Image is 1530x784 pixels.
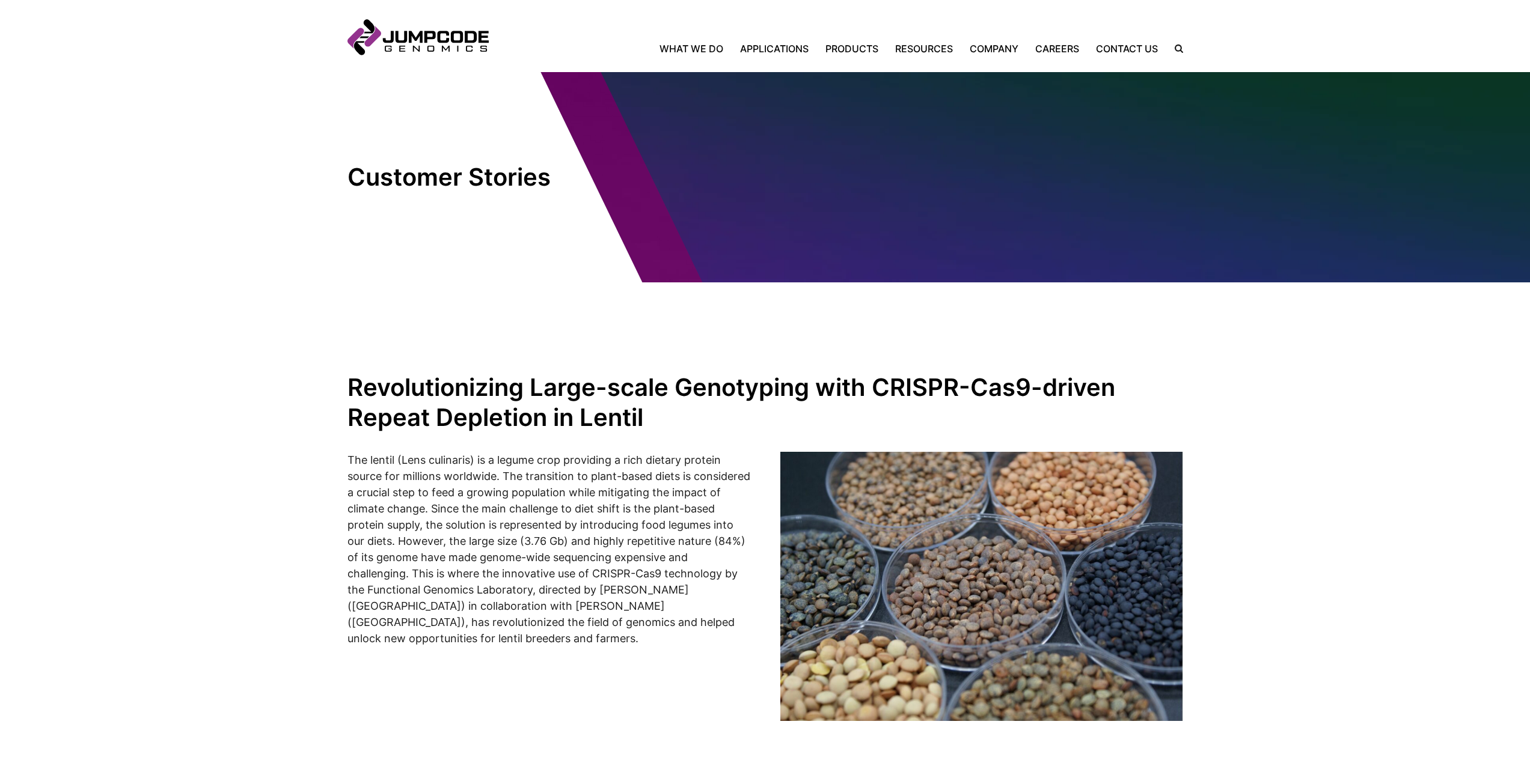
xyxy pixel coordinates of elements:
[1166,44,1183,53] label: Search the site.
[1088,41,1166,56] a: Contact Us
[489,41,1166,56] nav: Primary Navigation
[961,41,1027,56] a: Company
[817,41,887,56] a: Products
[659,41,732,56] a: What We Do
[887,41,961,56] a: Resources
[347,452,750,646] p: The lentil (Lens culinaris) is a legume crop providing a rich dietary protein source for millions...
[1027,41,1088,56] a: Careers
[347,162,564,192] h1: Customer Stories
[347,372,1183,433] h2: Revolutionizing Large-scale Genotyping with CRISPR-Cas9-driven Repeat Depletion in Lentil
[732,41,817,56] a: Applications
